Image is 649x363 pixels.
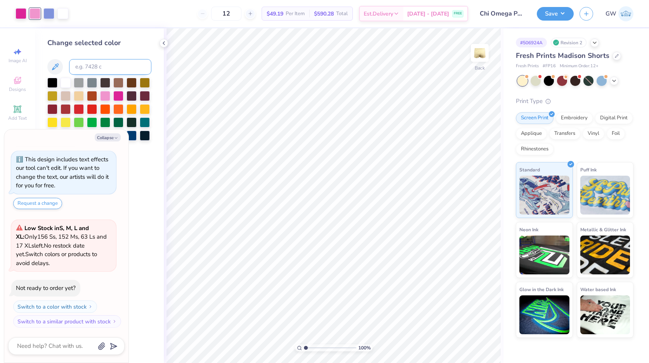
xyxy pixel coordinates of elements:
div: # 506924A [516,38,547,47]
a: GW [606,6,633,21]
div: Screen Print [516,112,554,124]
span: No restock date yet. [16,242,85,258]
span: GW [606,9,616,18]
input: Untitled Design [474,6,531,21]
div: Embroidery [556,112,593,124]
div: Change selected color [47,38,151,48]
span: Image AI [9,58,27,64]
span: Only 156 Ss, 152 Ms, 63 Ls and 17 XLs left. Switch colors or products to avoid delays. [16,224,107,267]
span: Per Item [286,10,305,18]
span: [DATE] - [DATE] [407,10,449,18]
button: Save [537,7,574,21]
span: Est. Delivery [364,10,393,18]
div: Rhinestones [516,143,554,155]
img: Metallic & Glitter Ink [580,236,630,274]
span: Minimum Order: 12 + [560,63,599,70]
img: Gabriella White [618,6,633,21]
div: Transfers [549,128,580,140]
span: Add Text [8,115,27,121]
button: Switch to a color with stock [13,300,97,313]
span: Fresh Prints Madison Shorts [516,51,609,60]
span: Metallic & Glitter Ink [580,225,626,234]
span: # FP16 [543,63,556,70]
span: $49.19 [267,10,283,18]
img: Switch to a color with stock [88,304,93,309]
button: Request a change [13,198,62,209]
span: Designs [9,86,26,92]
span: Total [336,10,348,18]
input: – – [211,7,241,21]
img: Standard [519,176,569,215]
span: Glow in the Dark Ink [519,285,564,293]
div: Print Type [516,97,633,106]
span: Standard [519,166,540,174]
span: 100 % [358,344,371,351]
button: Switch to a similar product with stock [13,315,121,328]
div: This design includes text effects our tool can't edit. If you want to change the text, our artist... [16,155,109,190]
img: Glow in the Dark Ink [519,295,569,334]
span: FREE [454,11,462,16]
div: Applique [516,128,547,140]
img: Back [472,45,488,61]
strong: Low Stock in S, M, L and XL : [16,224,89,241]
img: Water based Ink [580,295,630,334]
span: Fresh Prints [516,63,539,70]
div: Not ready to order yet? [16,284,76,292]
img: Puff Ink [580,176,630,215]
img: Switch to a similar product with stock [112,319,117,324]
button: Collapse [95,133,121,141]
span: $590.28 [314,10,334,18]
div: Vinyl [583,128,604,140]
span: Puff Ink [580,166,597,174]
input: e.g. 7428 c [69,59,151,75]
span: Water based Ink [580,285,616,293]
div: Foil [607,128,625,140]
img: Neon Ink [519,236,569,274]
div: Back [475,65,485,72]
div: Revision 2 [551,38,587,47]
div: Digital Print [595,112,633,124]
span: Neon Ink [519,225,538,234]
